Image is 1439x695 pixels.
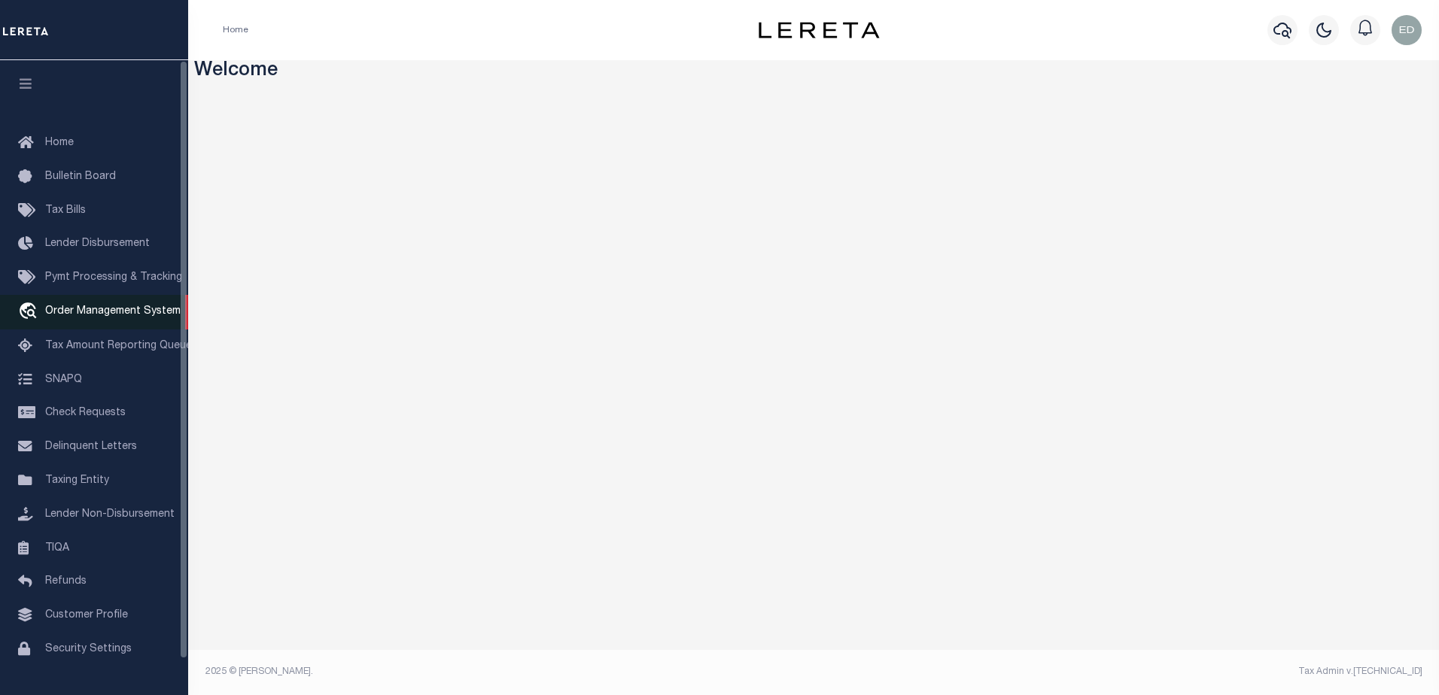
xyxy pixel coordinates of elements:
[45,509,175,520] span: Lender Non-Disbursement
[45,205,86,216] span: Tax Bills
[1392,15,1422,45] img: svg+xml;base64,PHN2ZyB4bWxucz0iaHR0cDovL3d3dy53My5vcmcvMjAwMC9zdmciIHBvaW50ZXItZXZlbnRzPSJub25lIi...
[45,341,192,351] span: Tax Amount Reporting Queue
[45,272,182,283] span: Pymt Processing & Tracking
[45,610,128,621] span: Customer Profile
[194,60,1434,83] h3: Welcome
[45,238,150,249] span: Lender Disbursement
[45,475,109,486] span: Taxing Entity
[45,542,69,553] span: TIQA
[45,576,87,587] span: Refunds
[45,442,137,452] span: Delinquent Letters
[825,665,1422,678] div: Tax Admin v.[TECHNICAL_ID]
[759,22,879,38] img: logo-dark.svg
[45,171,116,182] span: Bulletin Board
[18,302,42,322] i: travel_explore
[45,408,126,418] span: Check Requests
[45,306,181,317] span: Order Management System
[194,665,814,678] div: 2025 © [PERSON_NAME].
[223,23,248,37] li: Home
[45,374,82,384] span: SNAPQ
[45,138,74,148] span: Home
[45,644,132,654] span: Security Settings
